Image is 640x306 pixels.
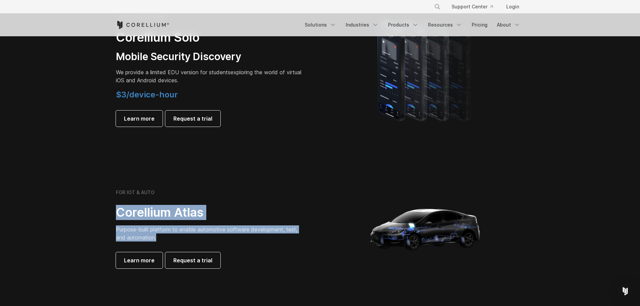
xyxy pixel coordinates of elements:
[165,111,220,127] a: Request a trial
[116,68,304,84] p: exploring the world of virtual iOS and Android devices.
[116,50,304,63] h3: Mobile Security Discovery
[116,226,297,241] span: Purpose-built platform to enable automotive software development, test, and automation.
[116,252,163,268] a: Learn more
[116,205,304,220] h2: Corellium Atlas
[116,111,163,127] a: Learn more
[426,1,524,13] div: Navigation Menu
[364,12,487,129] img: A lineup of four iPhone models becoming more gradient and blurred
[116,30,304,45] h2: Corellium Solo
[301,19,340,31] a: Solutions
[124,115,155,123] span: Learn more
[431,1,443,13] button: Search
[173,115,212,123] span: Request a trial
[446,1,498,13] a: Support Center
[468,19,492,31] a: Pricing
[358,162,493,296] img: Corellium_Hero_Atlas_alt
[501,1,524,13] a: Login
[617,283,633,299] div: Open Intercom Messenger
[493,19,524,31] a: About
[301,19,524,31] div: Navigation Menu
[116,69,230,76] span: We provide a limited EDU version for students
[173,256,212,264] span: Request a trial
[116,21,169,29] a: Corellium Home
[116,90,178,99] span: $3/device-hour
[342,19,383,31] a: Industries
[124,256,155,264] span: Learn more
[384,19,423,31] a: Products
[424,19,466,31] a: Resources
[116,189,155,195] h6: FOR IOT & AUTO
[165,252,220,268] a: Request a trial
